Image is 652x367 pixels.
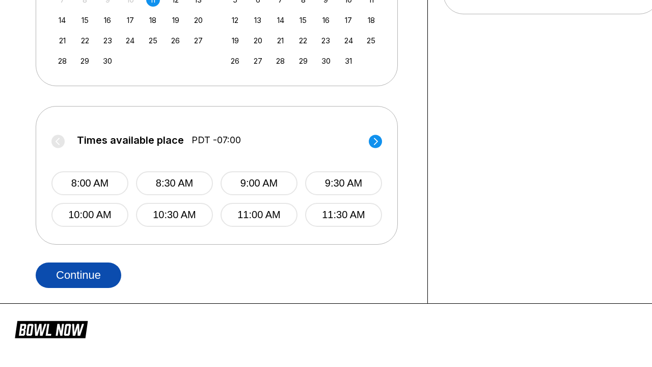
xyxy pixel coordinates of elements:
div: Choose Tuesday, September 23rd, 2025 [101,34,115,47]
div: Choose Monday, September 29th, 2025 [78,54,92,68]
div: Choose Wednesday, September 17th, 2025 [123,13,137,27]
div: Choose Saturday, October 25th, 2025 [364,34,378,47]
div: Choose Monday, October 13th, 2025 [251,13,265,27]
div: Choose Friday, October 17th, 2025 [342,13,356,27]
div: Choose Wednesday, October 29th, 2025 [296,54,310,68]
button: 9:30 AM [305,171,382,195]
div: Choose Monday, October 27th, 2025 [251,54,265,68]
button: 11:00 AM [221,203,297,227]
div: Choose Wednesday, October 15th, 2025 [296,13,310,27]
div: Choose Tuesday, October 21st, 2025 [274,34,287,47]
button: 8:30 AM [136,171,213,195]
div: Choose Wednesday, September 24th, 2025 [123,34,137,47]
div: Choose Saturday, September 27th, 2025 [192,34,205,47]
div: Choose Monday, September 15th, 2025 [78,13,92,27]
div: Choose Monday, September 22nd, 2025 [78,34,92,47]
div: Choose Friday, October 24th, 2025 [342,34,356,47]
div: Choose Tuesday, September 30th, 2025 [101,54,115,68]
div: Choose Tuesday, October 14th, 2025 [274,13,287,27]
button: 10:00 AM [51,203,128,227]
div: Choose Thursday, September 25th, 2025 [146,34,160,47]
div: Choose Thursday, September 18th, 2025 [146,13,160,27]
div: Choose Tuesday, October 28th, 2025 [274,54,287,68]
div: Choose Saturday, October 18th, 2025 [364,13,378,27]
div: Choose Sunday, October 12th, 2025 [228,13,242,27]
div: Choose Sunday, September 28th, 2025 [56,54,69,68]
div: Choose Thursday, October 23rd, 2025 [319,34,333,47]
span: PDT -07:00 [192,135,241,146]
button: 10:30 AM [136,203,213,227]
div: Choose Wednesday, October 22nd, 2025 [296,34,310,47]
div: Choose Thursday, October 30th, 2025 [319,54,333,68]
button: 9:00 AM [221,171,297,195]
span: Times available place [77,135,184,146]
div: Choose Thursday, October 16th, 2025 [319,13,333,27]
div: Choose Sunday, October 19th, 2025 [228,34,242,47]
div: Choose Friday, October 31st, 2025 [342,54,356,68]
div: Choose Monday, October 20th, 2025 [251,34,265,47]
div: Choose Sunday, October 26th, 2025 [228,54,242,68]
div: Choose Tuesday, September 16th, 2025 [101,13,115,27]
button: 8:00 AM [51,171,128,195]
button: 11:30 AM [305,203,382,227]
div: Choose Sunday, September 21st, 2025 [56,34,69,47]
div: Choose Sunday, September 14th, 2025 [56,13,69,27]
div: Choose Friday, September 19th, 2025 [169,13,182,27]
button: Continue [36,263,121,288]
div: Choose Saturday, September 20th, 2025 [192,13,205,27]
div: Choose Friday, September 26th, 2025 [169,34,182,47]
